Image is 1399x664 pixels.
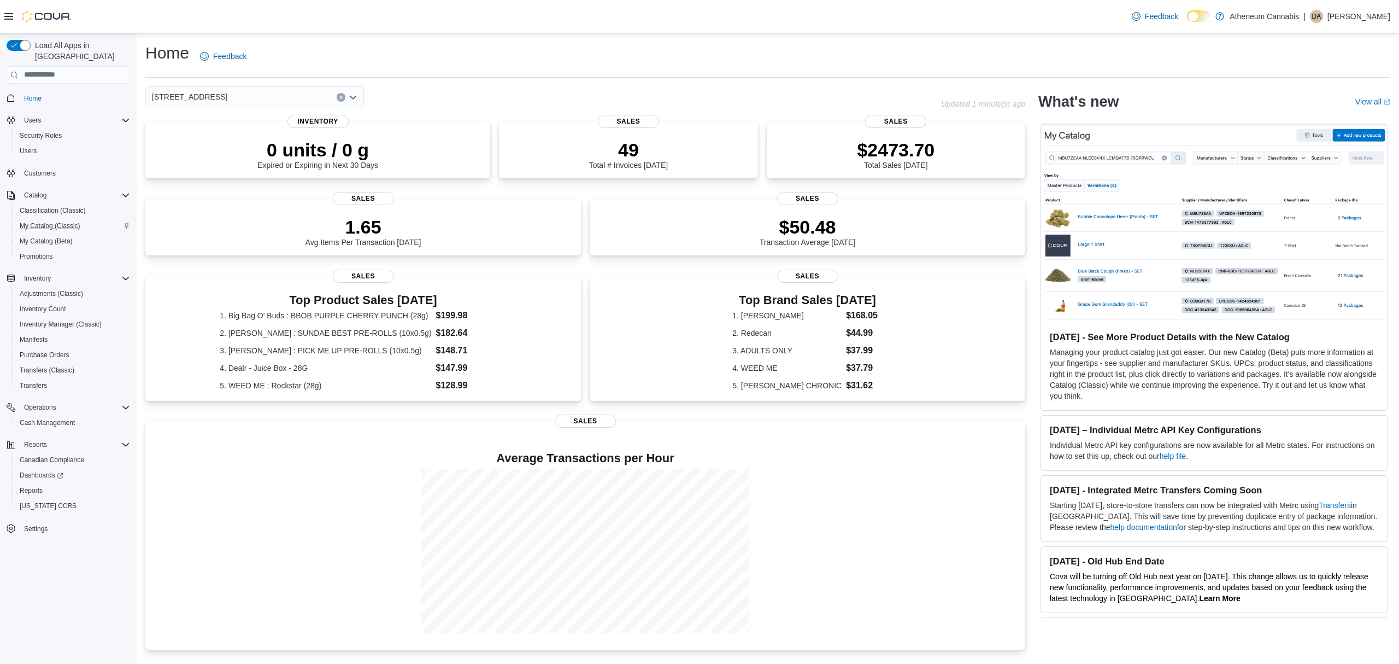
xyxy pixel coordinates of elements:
p: Individual Metrc API key configurations are now available for all Metrc states. For instructions ... [1050,440,1379,462]
span: Security Roles [20,131,62,140]
p: 49 [589,139,668,161]
button: Users [2,113,134,128]
dd: $199.98 [436,309,507,322]
button: My Catalog (Beta) [11,234,134,249]
span: Sales [777,270,838,283]
span: Transfers (Classic) [20,366,74,375]
span: Manifests [20,335,48,344]
a: Customers [20,167,60,180]
span: Reports [20,438,130,451]
span: [STREET_ADDRESS] [152,90,227,103]
p: Managing your product catalog just got easier. Our new Catalog (Beta) puts more information at yo... [1050,347,1379,401]
button: Reports [20,438,51,451]
h3: Top Brand Sales [DATE] [732,294,883,307]
span: Sales [598,115,659,128]
p: | [1303,10,1306,23]
span: Promotions [15,250,130,263]
span: DA [1312,10,1321,23]
div: Destiny Ashdown [1310,10,1323,23]
p: Atheneum Cannabis [1230,10,1299,23]
a: Inventory Count [15,302,70,316]
h3: [DATE] - Integrated Metrc Transfers Coming Soon [1050,485,1379,496]
span: Sales [333,192,394,205]
h2: What's new [1038,93,1119,110]
a: Dashboards [15,469,68,482]
a: Transfers (Classic) [15,364,79,377]
button: Users [11,143,134,159]
span: Users [15,144,130,158]
a: My Catalog (Beta) [15,235,77,248]
h4: Average Transactions per Hour [154,452,1016,465]
span: Feedback [213,51,246,62]
nav: Complex example [7,86,130,565]
dd: $168.05 [846,309,883,322]
span: Purchase Orders [15,348,130,362]
a: Classification (Classic) [15,204,90,217]
button: Purchase Orders [11,347,134,363]
dd: $37.99 [846,344,883,357]
dt: 5. WEED ME : Rockstar (28g) [220,380,431,391]
button: Operations [2,400,134,415]
h1: Home [145,42,189,64]
span: Load All Apps in [GEOGRAPHIC_DATA] [31,40,130,62]
span: Sales [333,270,394,283]
a: Learn More [1199,594,1240,603]
dd: $148.71 [436,344,507,357]
span: Washington CCRS [15,499,130,512]
span: Catalog [20,189,130,202]
span: Sales [865,115,926,128]
span: Inventory [287,115,349,128]
span: Inventory Count [15,302,130,316]
h3: [DATE] – Individual Metrc API Key Configurations [1050,424,1379,435]
span: Inventory Count [20,305,66,313]
button: Adjustments (Classic) [11,286,134,301]
span: Settings [24,525,48,533]
button: Open list of options [349,93,357,102]
h3: [DATE] - See More Product Details with the New Catalog [1050,331,1379,342]
p: [PERSON_NAME] [1327,10,1390,23]
button: Inventory [2,271,134,286]
span: Customers [24,169,56,178]
span: Feedback [1145,11,1178,22]
a: Cash Management [15,416,79,429]
span: Dashboards [20,471,63,480]
button: Clear input [337,93,345,102]
a: Transfers [1319,501,1351,510]
span: Inventory [24,274,51,283]
button: Home [2,90,134,106]
span: Dashboards [15,469,130,482]
button: Operations [20,401,61,414]
button: Catalog [2,188,134,203]
span: My Catalog (Beta) [20,237,73,246]
dd: $128.99 [436,379,507,392]
span: Users [24,116,41,125]
span: Adjustments (Classic) [15,287,130,300]
dd: $147.99 [436,362,507,375]
button: My Catalog (Classic) [11,218,134,234]
dd: $44.99 [846,327,883,340]
a: My Catalog (Classic) [15,219,85,232]
button: Inventory Manager (Classic) [11,317,134,332]
a: Purchase Orders [15,348,74,362]
span: Adjustments (Classic) [20,289,83,298]
dt: 2. Redecan [732,328,842,339]
p: 0 units / 0 g [257,139,378,161]
dt: 2. [PERSON_NAME] : SUNDAE BEST PRE-ROLLS (10x0.5g) [220,328,431,339]
dt: 5. [PERSON_NAME] CHRONIC [732,380,842,391]
span: Transfers [15,379,130,392]
div: Avg Items Per Transaction [DATE] [305,216,421,247]
a: Home [20,92,46,105]
span: Security Roles [15,129,130,142]
span: Classification (Classic) [20,206,86,215]
a: Security Roles [15,129,66,142]
a: Promotions [15,250,57,263]
a: View allExternal link [1355,97,1390,106]
button: Classification (Classic) [11,203,134,218]
svg: External link [1384,99,1390,106]
button: Customers [2,165,134,181]
button: Settings [2,520,134,536]
a: Canadian Compliance [15,453,89,467]
dt: 4. WEED ME [732,363,842,374]
div: Total Sales [DATE] [857,139,934,170]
